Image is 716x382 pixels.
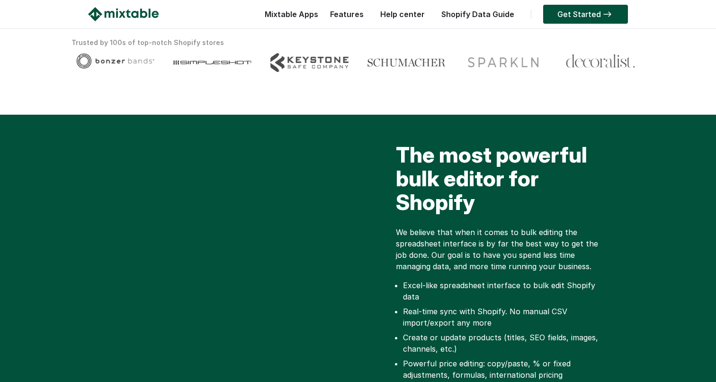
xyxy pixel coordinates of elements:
[437,9,519,19] a: Shopify Data Guide
[565,53,635,70] img: Client logo
[403,332,609,355] li: Create or update products (titles, SEO fields, images, channels, etc.)
[403,306,609,328] li: Real-time sync with Shopify. No manual CSV import/export any more
[173,53,251,72] img: Client logo
[325,9,368,19] a: Features
[403,358,609,381] li: Powerful price editing: copy/paste, % or fixed adjustments, formulas, international pricing
[76,53,154,69] img: Client logo
[270,53,349,72] img: Client logo
[543,5,628,24] a: Get Started
[72,37,644,48] div: Trusted by 100s of top-notch Shopify stores
[403,280,609,302] li: Excel-like spreadsheet interface to bulk edit Shopify data
[376,9,430,19] a: Help center
[367,53,446,72] img: Client logo
[601,11,614,17] img: arrow-right.svg
[260,7,318,26] div: Mixtable Apps
[465,53,543,72] img: Client logo
[396,143,609,219] h2: The most powerful bulk editor for Shopify
[396,227,609,272] p: We believe that when it comes to bulk editing the spreadsheet interface is by far the best way to...
[88,7,159,21] img: Mixtable logo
